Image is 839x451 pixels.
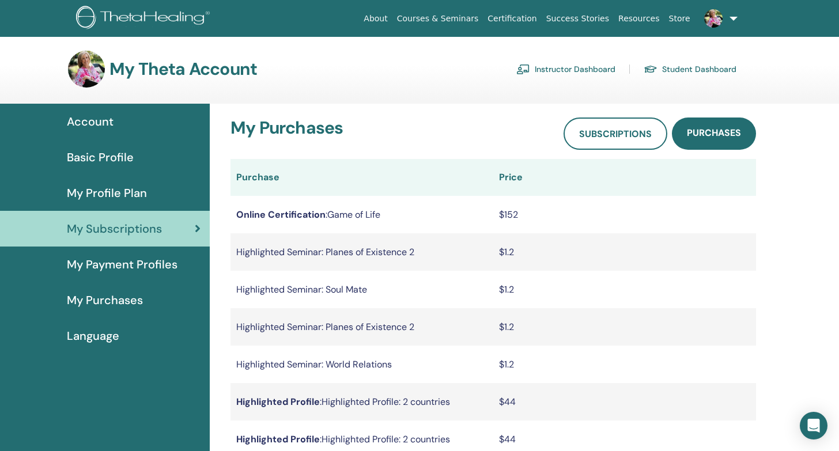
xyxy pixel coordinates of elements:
span: Purchases [687,127,741,139]
a: Purchases [672,118,756,150]
th: Purchase [230,159,493,196]
h3: My Theta Account [109,59,257,79]
img: chalkboard-teacher.svg [516,64,530,74]
a: Instructor Dashboard [516,60,615,78]
img: default.jpg [68,51,105,88]
a: Courses & Seminars [392,8,483,29]
td: $1.2 [493,308,756,346]
a: Student Dashboard [644,60,736,78]
td: Highlighted Seminar: World Relations [230,346,493,383]
td: $44 [493,383,756,420]
td: $1.2 [493,271,756,308]
td: $1.2 [493,233,756,271]
div: Open Intercom Messenger [800,412,827,439]
span: Language [67,327,119,344]
span: My Purchases [67,291,143,309]
a: Success Stories [542,8,614,29]
a: About [359,8,392,29]
a: Subscriptions [564,118,667,150]
span: My Payment Profiles [67,256,177,273]
b: Highlighted Profile [236,396,320,408]
td: Highlighted Seminar: Planes of Existence 2 [230,308,493,346]
td: : Highlighted Profile: 2 countries [230,383,493,420]
b: Online Certification [236,209,326,221]
a: Store [664,8,695,29]
img: logo.png [76,6,214,32]
td: Highlighted Seminar: Planes of Existence 2 [230,233,493,271]
td: : Game of Life [230,196,493,233]
td: Highlighted Seminar: Soul Mate [230,271,493,308]
b: Highlighted Profile [236,433,320,445]
span: Account [67,113,114,130]
td: $1.2 [493,346,756,383]
img: graduation-cap.svg [644,65,657,74]
td: $152 [493,196,756,233]
a: Certification [483,8,541,29]
span: Basic Profile [67,149,134,166]
th: Price [493,159,756,196]
h3: My Purchases [230,118,343,145]
span: My Profile Plan [67,184,147,202]
img: default.jpg [704,9,723,28]
span: My Subscriptions [67,220,162,237]
a: Resources [614,8,664,29]
span: Subscriptions [579,128,652,140]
